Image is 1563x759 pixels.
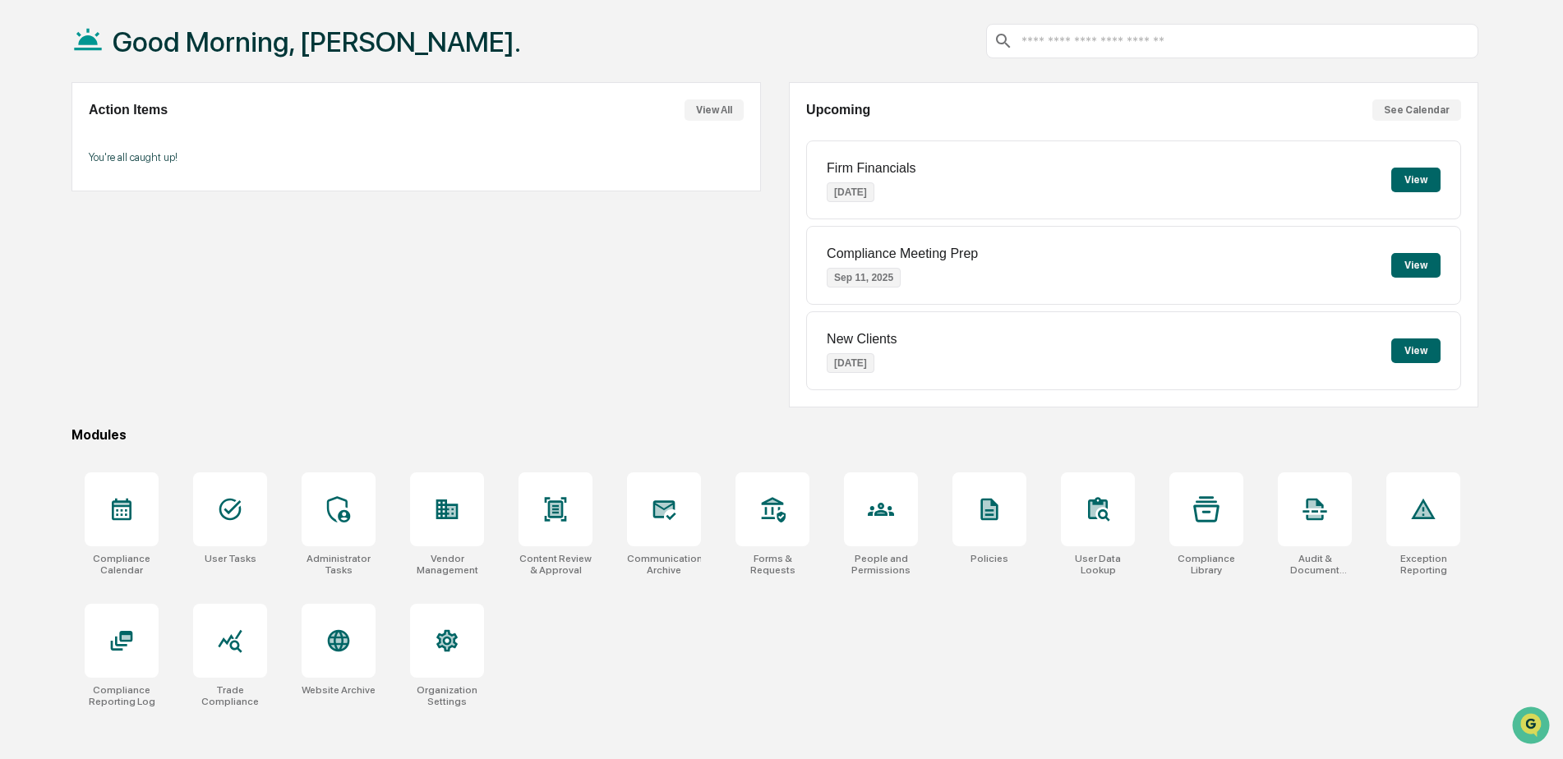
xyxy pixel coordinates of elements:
[827,332,897,347] p: New Clients
[827,182,874,202] p: [DATE]
[16,34,299,61] p: How can we help?
[56,126,270,142] div: Start new chat
[806,103,870,117] h2: Upcoming
[685,99,744,121] button: View All
[33,238,104,255] span: Data Lookup
[1372,99,1461,121] button: See Calendar
[827,161,915,176] p: Firm Financials
[10,200,113,230] a: 🖐️Preclearance
[193,684,267,707] div: Trade Compliance
[827,268,901,287] p: Sep 11, 2025
[119,209,132,222] div: 🗄️
[89,151,744,163] p: You're all caught up!
[85,553,159,576] div: Compliance Calendar
[116,278,199,291] a: Powered byPylon
[827,246,978,261] p: Compliance Meeting Prep
[302,553,376,576] div: Administrator Tasks
[1386,553,1460,576] div: Exception Reporting
[827,353,874,373] p: [DATE]
[1391,338,1441,363] button: View
[136,207,204,223] span: Attestations
[627,553,701,576] div: Communications Archive
[33,207,106,223] span: Preclearance
[735,553,809,576] div: Forms & Requests
[205,553,256,564] div: User Tasks
[1169,553,1243,576] div: Compliance Library
[113,25,521,58] h1: Good Morning, [PERSON_NAME].
[971,553,1008,564] div: Policies
[1278,553,1352,576] div: Audit & Document Logs
[410,684,484,707] div: Organization Settings
[844,553,918,576] div: People and Permissions
[16,209,30,222] div: 🖐️
[1061,553,1135,576] div: User Data Lookup
[71,427,1478,443] div: Modules
[85,684,159,707] div: Compliance Reporting Log
[1391,168,1441,192] button: View
[16,126,46,155] img: 1746055101610-c473b297-6a78-478c-a979-82029cc54cd1
[113,200,210,230] a: 🗄️Attestations
[16,240,30,253] div: 🔎
[302,684,376,696] div: Website Archive
[10,232,110,261] a: 🔎Data Lookup
[519,553,592,576] div: Content Review & Approval
[164,278,199,291] span: Pylon
[89,103,168,117] h2: Action Items
[56,142,208,155] div: We're available if you need us!
[410,553,484,576] div: Vendor Management
[279,131,299,150] button: Start new chat
[1391,253,1441,278] button: View
[1510,705,1555,749] iframe: Open customer support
